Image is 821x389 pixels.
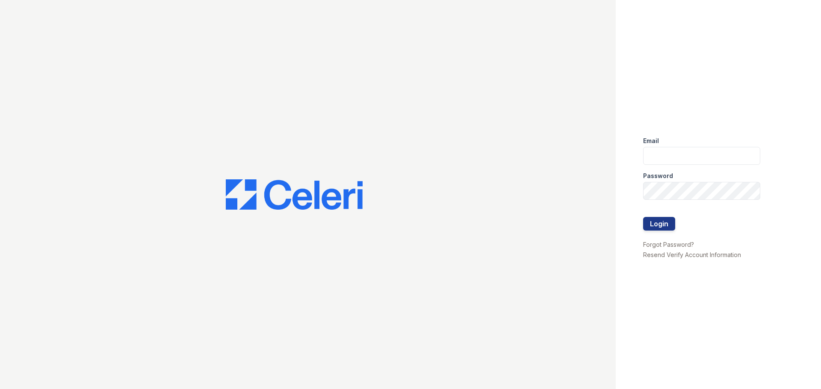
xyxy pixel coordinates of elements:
[643,217,675,231] button: Login
[643,137,659,145] label: Email
[643,251,741,258] a: Resend Verify Account Information
[226,179,363,210] img: CE_Logo_Blue-a8612792a0a2168367f1c8372b55b34899dd931a85d93a1a3d3e32e68fde9ad4.png
[643,172,673,180] label: Password
[643,241,694,248] a: Forgot Password?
